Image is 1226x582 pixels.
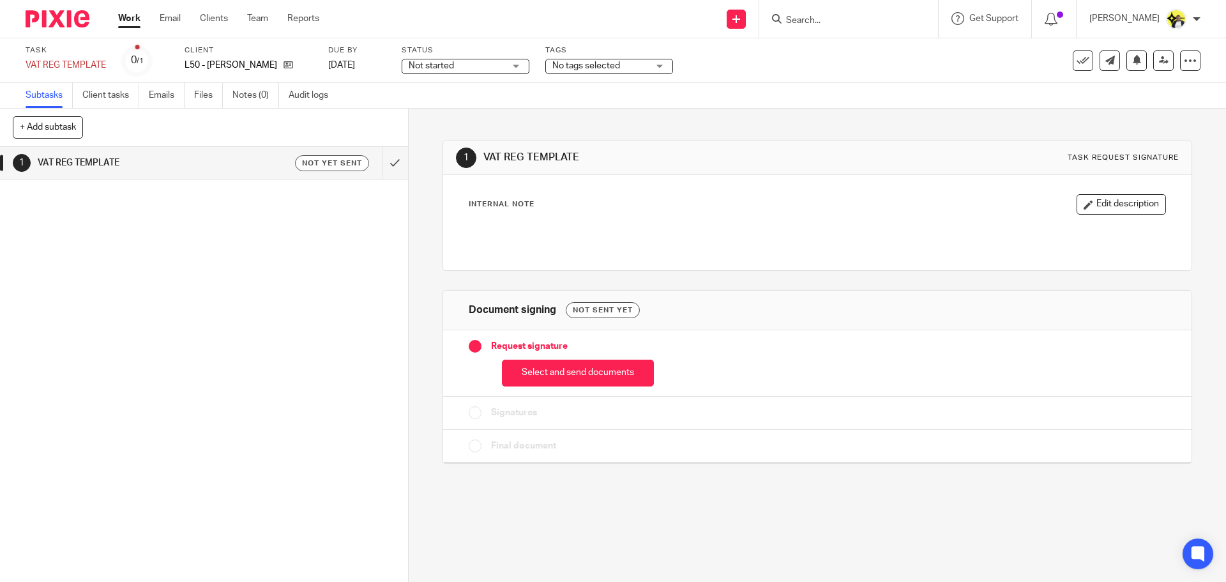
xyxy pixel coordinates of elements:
[13,116,83,138] button: + Add subtask
[409,61,454,70] span: Not started
[328,61,355,70] span: [DATE]
[469,303,556,317] h1: Document signing
[26,10,89,27] img: Pixie
[491,340,568,353] span: Request signature
[328,45,386,56] label: Due by
[302,158,362,169] span: Not yet sent
[149,83,185,108] a: Emails
[38,153,259,172] h1: VAT REG TEMPLATE
[402,45,529,56] label: Status
[785,15,900,27] input: Search
[1089,12,1160,25] p: [PERSON_NAME]
[26,59,106,72] div: VAT REG TEMPLATE
[469,199,534,210] p: Internal Note
[491,406,537,419] span: Signatures
[160,12,181,25] a: Email
[247,12,268,25] a: Team
[969,14,1018,23] span: Get Support
[1068,153,1179,163] div: Task request signature
[185,59,277,72] p: L50 - [PERSON_NAME]
[194,83,223,108] a: Files
[545,45,673,56] label: Tags
[13,154,31,172] div: 1
[287,12,319,25] a: Reports
[502,360,654,387] button: Select and send documents
[137,57,144,65] small: /1
[491,440,556,452] span: Final document
[131,53,144,68] div: 0
[26,83,73,108] a: Subtasks
[232,83,279,108] a: Notes (0)
[1077,194,1166,215] button: Edit description
[185,45,312,56] label: Client
[118,12,140,25] a: Work
[566,302,640,318] div: Not sent yet
[456,148,476,168] div: 1
[552,61,620,70] span: No tags selected
[200,12,228,25] a: Clients
[82,83,139,108] a: Client tasks
[1166,9,1186,29] img: Carine-Starbridge.jpg
[289,83,338,108] a: Audit logs
[483,151,845,164] h1: VAT REG TEMPLATE
[26,45,106,56] label: Task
